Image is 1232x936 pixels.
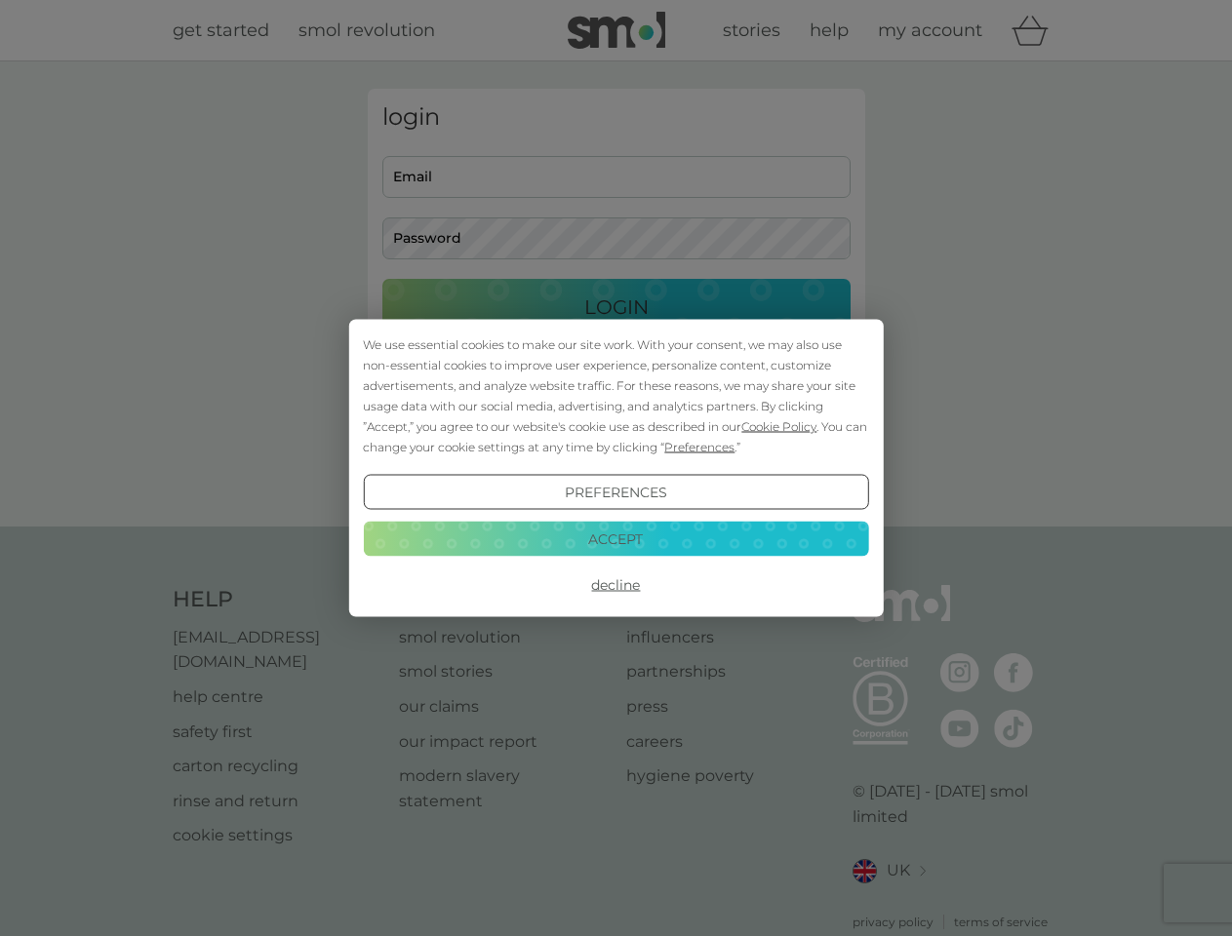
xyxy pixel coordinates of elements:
[664,440,735,454] span: Preferences
[363,334,868,457] div: We use essential cookies to make our site work. With your consent, we may also use non-essential ...
[348,320,883,617] div: Cookie Consent Prompt
[363,521,868,556] button: Accept
[363,475,868,510] button: Preferences
[741,419,816,434] span: Cookie Policy
[363,567,868,603] button: Decline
